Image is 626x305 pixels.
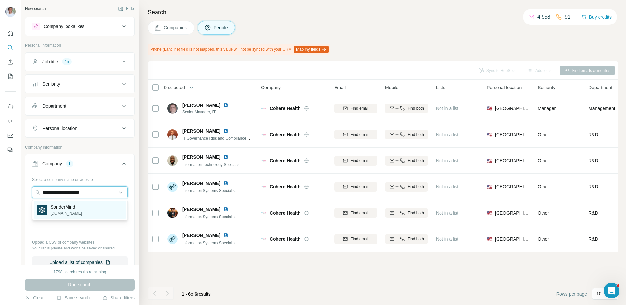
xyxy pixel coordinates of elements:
button: Find both [385,104,428,113]
img: Avatar [167,182,178,192]
span: [GEOGRAPHIC_DATA] [495,236,530,242]
span: Not in a list [436,210,458,216]
span: 🇺🇸 [487,105,492,112]
div: Select a company name or website [32,174,128,183]
button: Use Surfe API [5,115,16,127]
span: Not in a list [436,184,458,189]
button: Company lookalikes [25,19,134,34]
span: Information Systems Specialist [182,188,236,193]
span: Senior Manager, IT [182,109,236,115]
span: [GEOGRAPHIC_DATA] [495,184,530,190]
span: [GEOGRAPHIC_DATA] [495,210,530,216]
button: Find both [385,182,428,192]
span: R&D [589,210,598,216]
span: Find email [350,184,368,190]
img: Logo of Cohere Health [261,210,266,216]
img: LinkedIn logo [223,154,228,160]
p: 4,958 [537,13,550,21]
img: LinkedIn logo [223,233,228,238]
button: Upload a list of companies [32,256,128,268]
button: Company1 [25,156,134,174]
div: Personal location [42,125,77,132]
span: Other [538,158,549,163]
img: SonderMind [37,205,47,215]
span: Personal location [487,84,522,91]
button: Map my fields [294,46,329,53]
img: Logo of Cohere Health [261,158,266,163]
p: SonderMind [51,204,82,210]
img: Avatar [167,234,178,244]
p: Company information [25,144,135,150]
span: Company [261,84,281,91]
img: Avatar [167,208,178,218]
span: Find both [408,184,424,190]
span: 6 [195,291,197,297]
span: R&D [589,157,598,164]
button: Find both [385,208,428,218]
button: Seniority [25,76,134,92]
span: [PERSON_NAME] [182,232,220,239]
div: Company [42,160,62,167]
span: Not in a list [436,132,458,137]
button: Find email [334,234,377,244]
div: Company lookalikes [44,23,84,30]
img: Avatar [167,129,178,140]
span: Seniority [538,84,555,91]
span: 0 selected [164,84,185,91]
p: 91 [565,13,571,21]
div: Job title [42,58,58,65]
div: Department [42,103,66,109]
span: of [191,291,195,297]
span: Information Systems Specialist [182,241,236,245]
span: Mobile [385,84,398,91]
span: Cohere Health [270,184,301,190]
div: Seniority [42,81,60,87]
span: Find both [408,236,424,242]
img: Avatar [167,155,178,166]
span: Not in a list [436,106,458,111]
div: 15 [62,59,71,65]
span: 🇺🇸 [487,210,492,216]
span: Find both [408,132,424,137]
span: R&D [589,236,598,242]
button: Save search [56,295,90,301]
img: Avatar [5,7,16,17]
button: Find both [385,234,428,244]
p: Your list is private and won't be saved or shared. [32,245,128,251]
span: Find both [408,158,424,164]
div: Phone (Landline) field is not mapped, this value will not be synced with your CRM [148,44,330,55]
span: Cohere Health [270,236,301,242]
span: Cohere Health [270,131,301,138]
span: Department [589,84,612,91]
span: R&D [589,184,598,190]
button: Buy credits [581,12,612,22]
span: 🇺🇸 [487,157,492,164]
img: LinkedIn logo [223,103,228,108]
button: Job title15 [25,54,134,70]
p: Personal information [25,42,135,48]
span: IT Governance Risk and Compliance Specialist [182,136,264,141]
span: [GEOGRAPHIC_DATA] [495,131,530,138]
span: 🇺🇸 [487,131,492,138]
span: Find email [350,105,368,111]
img: Logo of Cohere Health [261,236,266,242]
span: Lists [436,84,445,91]
span: Information Systems Specialist [182,215,236,219]
span: Find both [408,210,424,216]
button: Dashboard [5,130,16,141]
button: Find email [334,130,377,139]
img: Logo of Cohere Health [261,132,266,137]
span: Information Technology Specialist [182,162,241,167]
div: New search [25,6,46,12]
button: Find both [385,130,428,139]
button: Find email [334,208,377,218]
span: Find email [350,210,368,216]
span: 1 - 6 [182,291,191,297]
span: Find email [350,236,368,242]
span: Other [538,236,549,242]
span: results [182,291,211,297]
span: Email [334,84,346,91]
span: Find email [350,132,368,137]
button: Find email [334,104,377,113]
button: Quick start [5,27,16,39]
